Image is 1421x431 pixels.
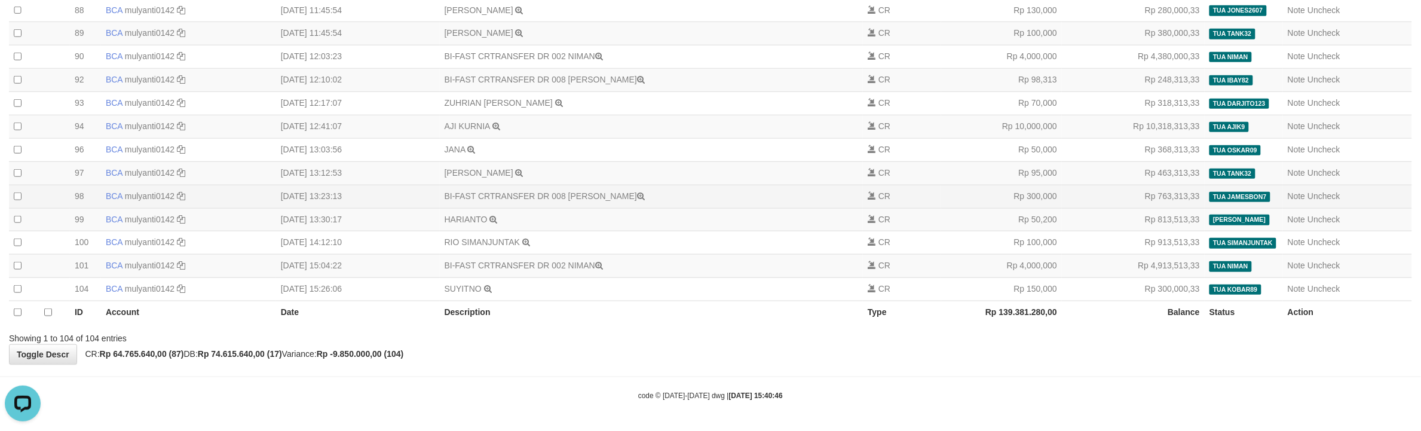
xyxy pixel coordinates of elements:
[1209,169,1255,179] span: TUA TANK32
[1307,121,1340,131] a: Uncheck
[941,161,1062,185] td: Rp 95,000
[177,5,185,15] a: Copy mulyanti0142 to clipboard
[941,231,1062,255] td: Rp 100,000
[1062,231,1205,255] td: Rp 913,513,33
[941,92,1062,115] td: Rp 70,000
[878,191,890,201] span: CR
[941,278,1062,301] td: Rp 150,000
[1307,284,1340,294] a: Uncheck
[1307,168,1340,178] a: Uncheck
[75,5,84,15] span: 88
[125,191,174,201] a: mulyanti0142
[878,51,890,61] span: CR
[440,301,863,324] th: Description
[75,261,88,270] span: 101
[1062,115,1205,139] td: Rp 10,318,313,33
[941,255,1062,278] td: Rp 4,000,000
[878,121,890,131] span: CR
[177,284,185,294] a: Copy mulyanti0142 to clipboard
[276,115,440,139] td: [DATE] 12:41:07
[445,28,513,38] a: [PERSON_NAME]
[1209,285,1261,295] span: TUA KOBAR89
[1288,215,1306,224] a: Note
[1288,191,1306,201] a: Note
[75,121,84,131] span: 94
[276,231,440,255] td: [DATE] 14:12:10
[106,284,122,294] span: BCA
[1062,185,1205,208] td: Rp 763,313,33
[1062,161,1205,185] td: Rp 463,313,33
[941,69,1062,92] td: Rp 98,313
[878,168,890,178] span: CR
[1307,145,1340,154] a: Uncheck
[1062,208,1205,231] td: Rp 813,513,33
[1283,301,1412,324] th: Action
[1209,192,1270,202] span: TUA JAMESBON7
[1288,51,1306,61] a: Note
[70,301,101,324] th: ID
[276,161,440,185] td: [DATE] 13:12:53
[1062,278,1205,301] td: Rp 300,000,33
[1307,51,1340,61] a: Uncheck
[941,45,1062,69] td: Rp 4,000,000
[106,215,122,224] span: BCA
[106,121,122,131] span: BCA
[1209,261,1252,271] span: TUA NIMAN
[106,168,122,178] span: BCA
[440,255,863,278] td: BI-FAST CRTRANSFER DR 002 NIMAN
[177,215,185,224] a: Copy mulyanti0142 to clipboard
[106,98,122,108] span: BCA
[177,168,185,178] a: Copy mulyanti0142 to clipboard
[1288,28,1306,38] a: Note
[1062,69,1205,92] td: Rp 248,313,33
[1307,261,1340,270] a: Uncheck
[75,237,88,247] span: 100
[1062,22,1205,45] td: Rp 380,000,33
[125,237,174,247] a: mulyanti0142
[863,301,941,324] th: Type
[106,237,122,247] span: BCA
[75,168,84,178] span: 97
[878,284,890,294] span: CR
[445,98,553,108] a: ZUHRIAN [PERSON_NAME]
[125,51,174,61] a: mulyanti0142
[276,92,440,115] td: [DATE] 12:17:07
[1209,5,1267,16] span: TUA JONES2607
[177,261,185,270] a: Copy mulyanti0142 to clipboard
[177,191,185,201] a: Copy mulyanti0142 to clipboard
[878,75,890,84] span: CR
[106,51,122,61] span: BCA
[440,185,863,208] td: BI-FAST CRTRANSFER DR 008 [PERSON_NAME]
[75,51,84,61] span: 90
[1307,28,1340,38] a: Uncheck
[1062,255,1205,278] td: Rp 4,913,513,33
[125,261,174,270] a: mulyanti0142
[941,115,1062,139] td: Rp 10,000,000
[1062,301,1205,324] th: Balance
[276,45,440,69] td: [DATE] 12:03:23
[177,237,185,247] a: Copy mulyanti0142 to clipboard
[125,121,174,131] a: mulyanti0142
[9,328,583,344] div: Showing 1 to 104 of 104 entries
[276,278,440,301] td: [DATE] 15:26:06
[276,185,440,208] td: [DATE] 13:23:13
[729,392,783,400] strong: [DATE] 15:40:46
[1307,191,1340,201] a: Uncheck
[1288,284,1306,294] a: Note
[125,215,174,224] a: mulyanti0142
[125,98,174,108] a: mulyanti0142
[317,349,404,359] strong: Rp -9.850.000,00 (104)
[106,28,122,38] span: BCA
[1288,237,1306,247] a: Note
[1209,122,1249,132] span: TUA AJIK9
[276,255,440,278] td: [DATE] 15:04:22
[75,28,84,38] span: 89
[1062,92,1205,115] td: Rp 318,313,33
[9,344,77,365] a: Toggle Descr
[878,237,890,247] span: CR
[941,301,1062,324] th: Rp 139.381.280,00
[106,191,122,201] span: BCA
[276,69,440,92] td: [DATE] 12:10:02
[1288,98,1306,108] a: Note
[1209,99,1269,109] span: TUA DARJITO123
